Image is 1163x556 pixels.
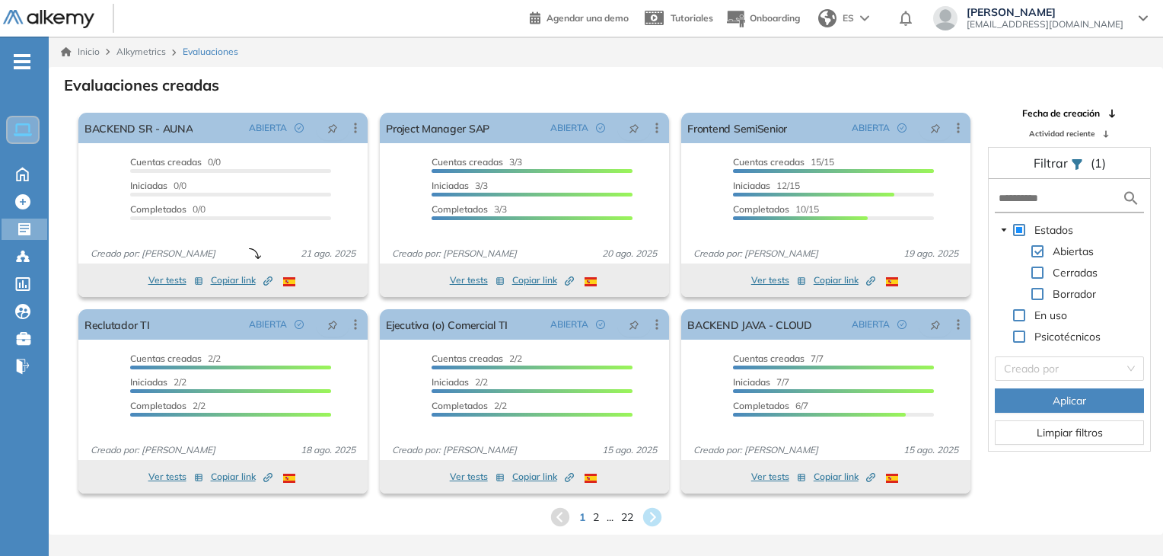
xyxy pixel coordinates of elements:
[852,318,890,331] span: ABIERTA
[751,468,806,486] button: Ver tests
[897,123,907,133] span: check-circle
[733,376,789,388] span: 7/7
[130,376,186,388] span: 2/2
[897,443,964,457] span: 15 ago. 2025
[733,376,770,388] span: Iniciadas
[295,123,304,133] span: check-circle
[671,12,713,24] span: Tutoriales
[1050,242,1097,260] span: Abiertas
[84,309,150,340] a: Reclutador TI
[1031,306,1070,324] span: En uso
[316,116,349,140] button: pushpin
[116,46,166,57] span: Alkymetrics
[995,420,1144,445] button: Limpiar filtros
[211,273,272,287] span: Copiar link
[814,470,875,484] span: Copiar link
[1053,287,1096,301] span: Borrador
[687,443,824,457] span: Creado por: [PERSON_NAME]
[860,15,869,21] img: arrow
[1034,330,1101,344] span: Psicotécnicos
[249,318,287,331] span: ABIERTA
[211,271,272,289] button: Copiar link
[687,113,787,143] a: Frontend SemiSenior
[733,400,789,411] span: Completados
[733,203,819,215] span: 10/15
[432,156,503,168] span: Cuentas creadas
[450,271,505,289] button: Ver tests
[886,277,898,286] img: ESP
[130,400,206,411] span: 2/2
[211,470,272,484] span: Copiar link
[1029,128,1094,139] span: Actividad reciente
[1053,244,1094,258] span: Abiertas
[432,203,488,215] span: Completados
[130,203,206,215] span: 0/0
[733,353,824,364] span: 7/7
[593,510,599,526] span: 2
[1031,328,1104,346] span: Psicotécnicos
[725,2,800,35] button: Onboarding
[897,247,964,260] span: 19 ago. 2025
[1034,223,1073,237] span: Estados
[750,12,800,24] span: Onboarding
[432,400,488,411] span: Completados
[130,353,202,364] span: Cuentas creadas
[733,156,805,168] span: Cuentas creadas
[1050,264,1101,282] span: Cerradas
[621,510,633,526] span: 22
[148,468,203,486] button: Ver tests
[733,156,834,168] span: 15/15
[295,247,362,260] span: 21 ago. 2025
[130,180,186,191] span: 0/0
[386,443,523,457] span: Creado por: [PERSON_NAME]
[130,353,221,364] span: 2/2
[930,122,941,134] span: pushpin
[512,470,574,484] span: Copiar link
[386,247,523,260] span: Creado por: [PERSON_NAME]
[295,320,304,329] span: check-circle
[967,18,1123,30] span: [EMAIL_ADDRESS][DOMAIN_NAME]
[327,122,338,134] span: pushpin
[64,76,219,94] h3: Evaluaciones creadas
[148,271,203,289] button: Ver tests
[432,376,488,388] span: 2/2
[1050,285,1099,303] span: Borrador
[919,116,952,140] button: pushpin
[1037,424,1103,441] span: Limpiar filtros
[930,318,941,331] span: pushpin
[432,353,503,364] span: Cuentas creadas
[14,60,30,63] i: -
[432,400,507,411] span: 2/2
[550,318,588,331] span: ABIERTA
[386,113,489,143] a: Project Manager SAP
[596,123,605,133] span: check-circle
[130,203,186,215] span: Completados
[1022,107,1100,120] span: Fecha de creación
[512,273,574,287] span: Copiar link
[512,468,574,486] button: Copiar link
[843,11,854,25] span: ES
[1087,483,1163,556] div: Widget de chat
[283,277,295,286] img: ESP
[617,116,651,140] button: pushpin
[450,468,505,486] button: Ver tests
[130,156,202,168] span: Cuentas creadas
[886,474,898,483] img: ESP
[1000,226,1008,234] span: caret-down
[1053,266,1098,280] span: Cerradas
[818,9,836,27] img: world
[130,180,167,191] span: Iniciadas
[1091,154,1106,172] span: (1)
[733,203,789,215] span: Completados
[3,10,94,29] img: Logo
[432,156,522,168] span: 3/3
[432,203,507,215] span: 3/3
[814,271,875,289] button: Copiar link
[283,474,295,483] img: ESP
[585,277,597,286] img: ESP
[530,8,629,26] a: Agendar una demo
[579,510,585,526] span: 1
[249,121,287,135] span: ABIERTA
[512,271,574,289] button: Copiar link
[130,156,221,168] span: 0/0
